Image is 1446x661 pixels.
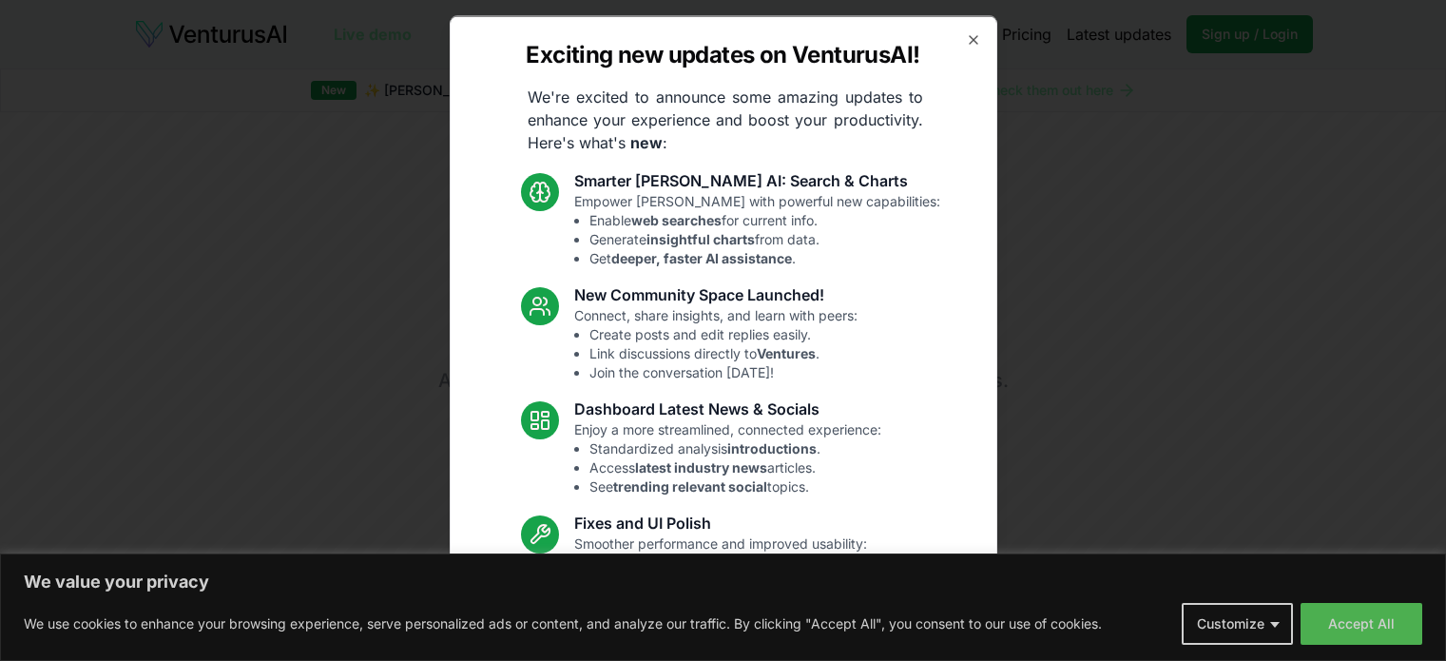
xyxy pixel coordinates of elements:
li: Standardized analysis . [589,438,881,457]
li: Link discussions directly to . [589,343,858,362]
li: Enable for current info. [589,210,940,229]
p: Connect, share insights, and learn with peers: [574,305,858,381]
li: Create posts and edit replies easily. [589,324,858,343]
h3: Dashboard Latest News & Socials [574,397,881,419]
li: See topics. [589,476,881,496]
li: Get . [589,248,940,267]
li: Generate from data. [589,229,940,248]
h3: New Community Space Launched! [574,282,858,305]
li: Resolved [PERSON_NAME] chart loading issue. [589,553,884,572]
p: We're excited to announce some amazing updates to enhance your experience and boost your producti... [512,85,938,153]
h2: Exciting new updates on VenturusAI! [526,39,919,69]
li: Enhanced overall UI consistency. [589,591,884,610]
li: Fixed mobile chat & sidebar glitches. [589,572,884,591]
p: Smoother performance and improved usability: [574,534,884,610]
strong: deeper, faster AI assistance [611,249,792,265]
p: Empower [PERSON_NAME] with powerful new capabilities: [574,191,940,267]
p: Enjoy a more streamlined, connected experience: [574,419,881,496]
h3: Smarter [PERSON_NAME] AI: Search & Charts [574,168,940,191]
li: Access articles. [589,457,881,476]
strong: web searches [631,211,722,227]
strong: introductions [727,439,817,456]
h3: Fixes and UI Polish [574,511,884,534]
strong: latest industry news [635,458,767,475]
strong: trending relevant social [613,477,767,494]
strong: new [630,132,663,151]
li: Join the conversation [DATE]! [589,362,858,381]
strong: insightful charts [646,230,755,246]
strong: Ventures [757,344,816,360]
